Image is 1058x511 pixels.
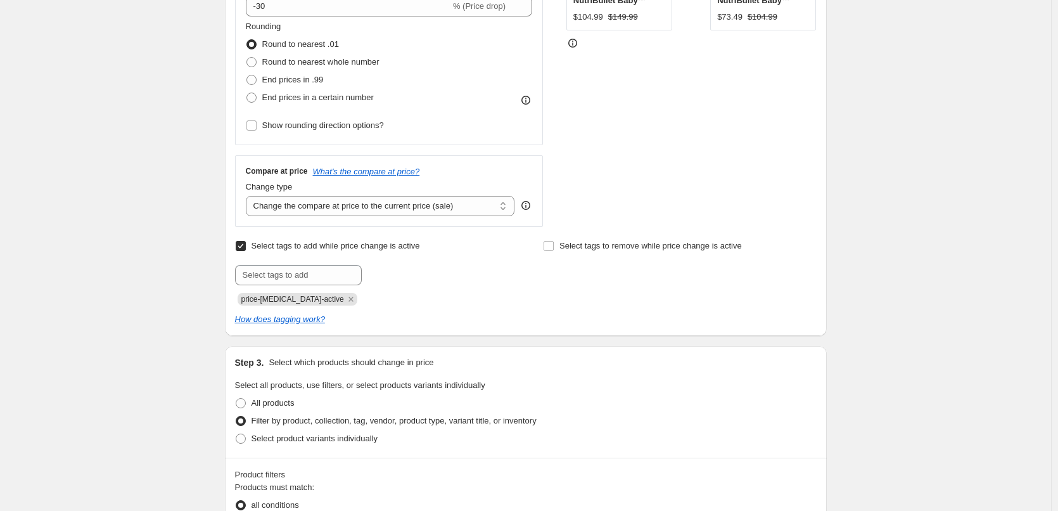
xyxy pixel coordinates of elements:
strike: $104.99 [748,11,777,23]
div: Product filters [235,469,817,481]
div: help [519,199,532,212]
span: End prices in .99 [262,75,324,84]
span: Filter by product, collection, tag, vendor, product type, variant title, or inventory [252,416,537,425]
span: Round to nearest .01 [262,39,339,49]
span: all conditions [252,500,299,510]
input: Select tags to add [235,265,362,285]
h3: Compare at price [246,166,308,176]
div: $104.99 [573,11,603,23]
span: Products must match: [235,482,315,492]
span: Change type [246,182,293,191]
span: Rounding [246,22,281,31]
p: Select which products should change in price [269,356,433,369]
span: price-change-job-active [241,295,344,304]
span: Select tags to remove while price change is active [559,241,742,250]
span: End prices in a certain number [262,93,374,102]
div: $73.49 [717,11,743,23]
a: How does tagging work? [235,314,325,324]
strike: $149.99 [608,11,638,23]
button: What's the compare at price? [313,167,420,176]
span: % (Price drop) [453,1,506,11]
span: Select product variants individually [252,434,378,443]
h2: Step 3. [235,356,264,369]
span: Select tags to add while price change is active [252,241,420,250]
span: Select all products, use filters, or select products variants individually [235,380,485,390]
span: Show rounding direction options? [262,120,384,130]
span: Round to nearest whole number [262,57,379,67]
button: Remove price-change-job-active [345,294,357,305]
span: All products [252,398,295,408]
